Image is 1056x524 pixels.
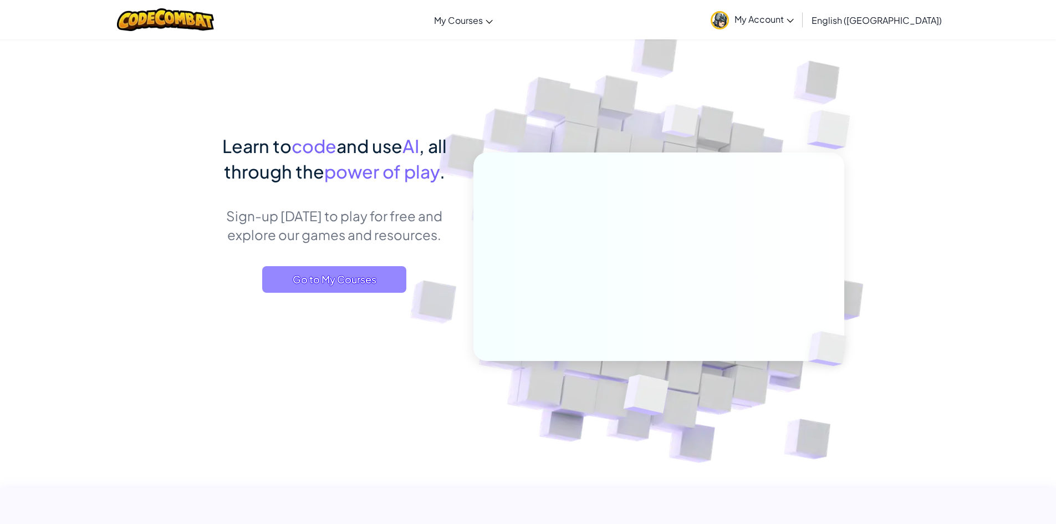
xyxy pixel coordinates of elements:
[734,13,794,25] span: My Account
[434,14,483,26] span: My Courses
[440,160,445,182] span: .
[428,5,498,35] a: My Courses
[292,135,336,157] span: code
[785,83,881,177] img: Overlap cubes
[336,135,402,157] span: and use
[705,2,799,37] a: My Account
[222,135,292,157] span: Learn to
[262,266,406,293] a: Go to My Courses
[402,135,419,157] span: AI
[641,83,721,165] img: Overlap cubes
[117,8,214,31] img: CodeCombat logo
[212,206,457,244] p: Sign-up [DATE] to play for free and explore our games and resources.
[812,14,942,26] span: English ([GEOGRAPHIC_DATA])
[324,160,440,182] span: power of play
[806,5,947,35] a: English ([GEOGRAPHIC_DATA])
[596,351,695,443] img: Overlap cubes
[711,11,729,29] img: avatar
[789,308,873,389] img: Overlap cubes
